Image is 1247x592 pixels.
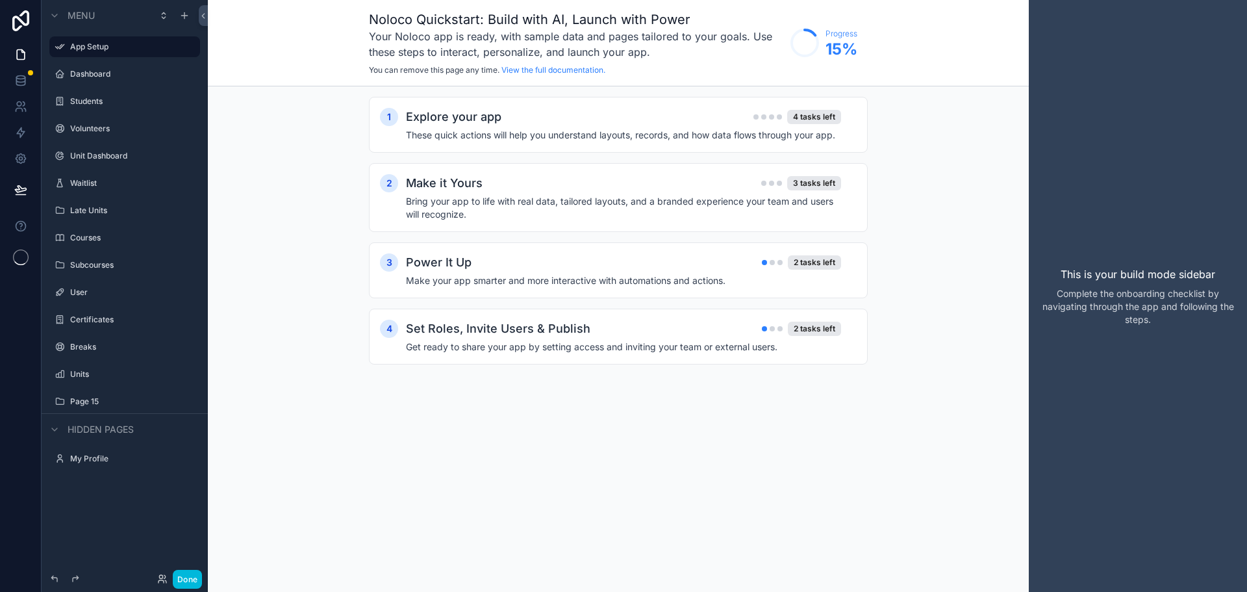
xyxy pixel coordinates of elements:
label: My Profile [70,454,192,464]
button: Done [173,570,202,589]
label: User [70,287,192,298]
label: Unit Dashboard [70,151,192,161]
span: Menu [68,9,95,22]
span: Progress [825,29,857,39]
a: View the full documentation. [501,65,605,75]
label: Volunteers [70,123,192,134]
p: Complete the onboarding checklist by navigating through the app and following the steps. [1039,287,1237,326]
h1: Noloco Quickstart: Build with AI, Launch with Power [369,10,784,29]
h3: Your Noloco app is ready, with sample data and pages tailored to your goals. Use these steps to i... [369,29,784,60]
span: Hidden pages [68,423,134,436]
span: You can remove this page any time. [369,65,499,75]
label: Breaks [70,342,192,352]
label: Dashboard [70,69,192,79]
label: Page 15 [70,396,192,407]
label: Students [70,96,192,107]
p: This is your build mode sidebar [1061,266,1215,282]
span: 15 % [825,39,857,60]
label: Waitlist [70,178,192,188]
label: Late Units [70,205,192,216]
label: Courses [70,233,192,243]
label: Units [70,369,192,380]
label: Subcourses [70,260,192,270]
label: Certificates [70,315,192,325]
label: App Setup [70,42,192,52]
